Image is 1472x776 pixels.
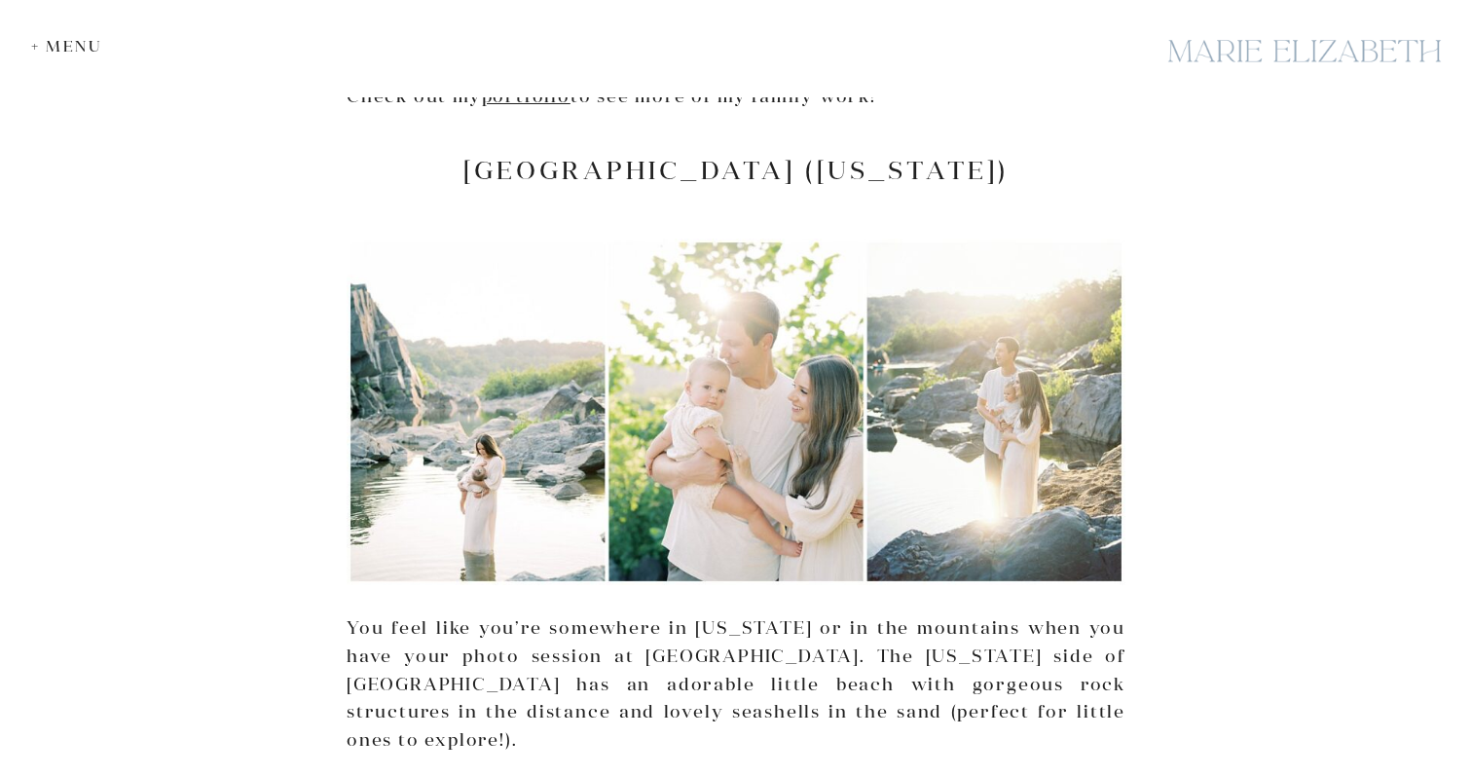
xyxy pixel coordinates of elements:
img: A Collage Of Great Falls, Maryland, A Great Photoshoot Location. [347,239,1125,585]
p: You feel like you’re somewhere in [US_STATE] or in the mountains when you have your photo session... [347,614,1125,755]
h2: [GEOGRAPHIC_DATA] ([US_STATE]) [347,155,1125,185]
p: Are you interested in creating some dreamy images at [GEOGRAPHIC_DATA]? Check out my to see more ... [347,55,1125,111]
a: portfolio [482,85,570,107]
div: + Menu [31,37,112,55]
